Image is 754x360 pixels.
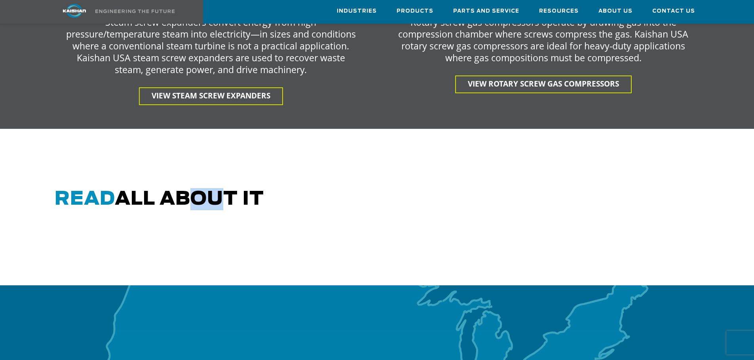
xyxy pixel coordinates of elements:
h2: all about it [55,188,705,210]
a: Products [397,0,433,22]
span: Products [397,7,433,16]
span: Industries [337,7,377,16]
img: kaishan logo [45,4,104,18]
span: View Steam Screw Expanders [152,90,270,101]
span: Contact Us [652,7,695,16]
p: Steam screw expanders convert energy from high pressure/temperature steam into electricity—in siz... [65,16,357,75]
span: Parts and Service [453,7,519,16]
a: View Steam Screw Expanders [139,87,283,105]
p: Rotary screw gas compressors operate by drawing gas into the compression chamber where screws com... [398,16,689,64]
a: Parts and Service [453,0,519,22]
span: Read [55,190,115,209]
img: Engineering the future [95,9,175,13]
span: View Rotary Screw gas Compressors [468,79,619,89]
a: Resources [539,0,579,22]
span: Resources [539,7,579,16]
a: Industries [337,0,377,22]
a: Contact Us [652,0,695,22]
a: About Us [598,0,632,22]
a: View Rotary Screw gas Compressors [455,75,632,93]
span: About Us [598,7,632,16]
